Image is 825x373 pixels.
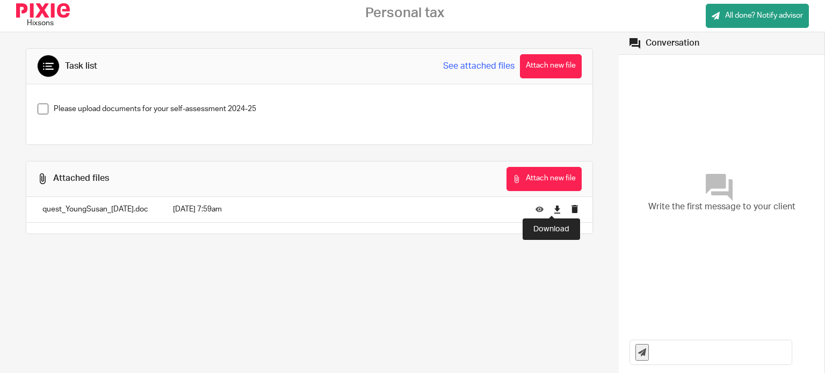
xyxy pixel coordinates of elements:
[16,3,105,28] div: Hixsons
[54,104,581,114] p: Please upload documents for your self-assessment 2024-25
[27,18,54,28] div: Hixsons
[506,167,582,191] button: Attach new file
[443,60,515,72] a: See attached files
[65,61,97,72] div: Task list
[53,173,109,184] div: Attached files
[553,204,561,215] a: Download
[725,10,803,21] span: All done? Notify advisor
[520,54,582,78] button: Attach new file
[706,4,809,28] a: All done? Notify advisor
[648,201,795,213] span: Write the first message to your client
[42,204,151,215] p: quest_YoungSusan_[DATE].doc
[365,5,444,21] h2: Personal tax
[646,38,699,49] div: Conversation
[173,204,519,215] p: [DATE] 7:59am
